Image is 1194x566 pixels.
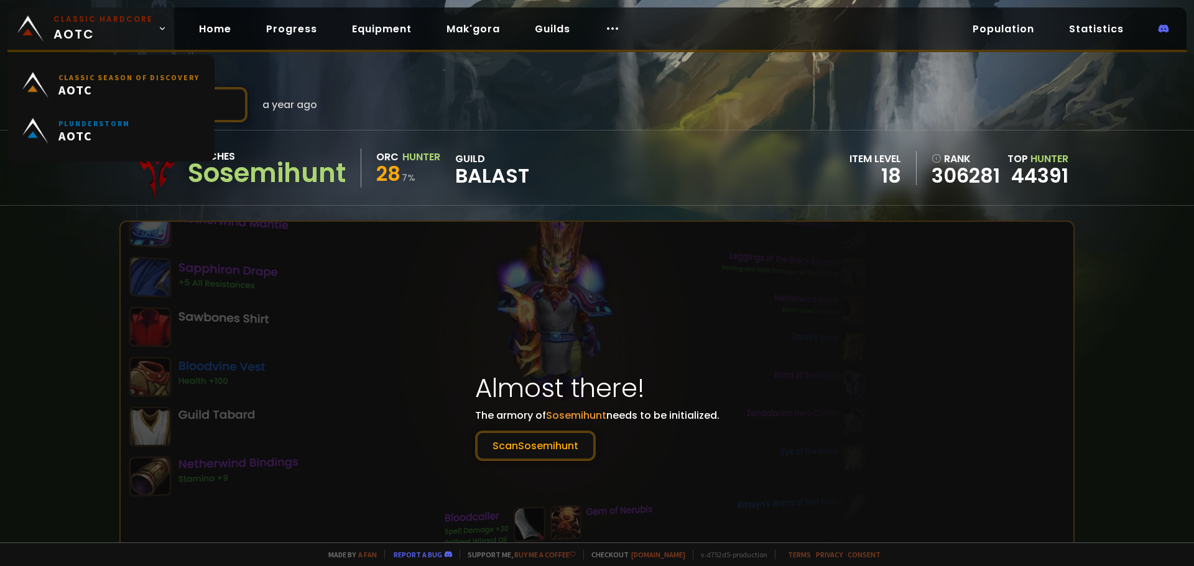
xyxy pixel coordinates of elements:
span: v. d752d5 - production [693,550,767,559]
span: AOTC [58,82,200,98]
div: Top [1007,151,1068,167]
a: [DOMAIN_NAME] [631,550,685,559]
span: Sosemihunt [546,408,606,422]
a: Home [189,16,241,42]
span: AOTC [53,14,153,43]
a: 44391 [1011,162,1068,189]
a: Consent [848,550,881,559]
a: Report a bug [394,550,442,559]
span: 28 [376,160,400,188]
a: Progress [256,16,327,42]
h1: Almost there! [475,368,720,408]
span: Support me, [460,550,576,559]
a: Classic Season of DiscoveryAOTC [15,62,207,108]
span: BALAST [455,167,529,185]
a: Guilds [525,16,580,42]
div: Sosemihunt [188,164,346,183]
a: Population [963,16,1044,42]
a: PlunderstormAOTC [15,108,207,154]
div: guild [455,151,529,185]
a: 306281 [932,167,1000,185]
a: Terms [788,550,811,559]
div: rank [932,151,1000,167]
div: item level [849,151,901,167]
a: Privacy [816,550,843,559]
div: 18 [849,167,901,185]
small: 7 % [402,171,415,184]
div: Hunter [402,149,440,165]
span: Made by [321,550,377,559]
span: AOTC [58,128,130,144]
small: Plunderstorm [58,119,130,128]
button: ScanSosemihunt [475,431,596,461]
span: Hunter [1030,152,1068,166]
a: Classic HardcoreAOTC [7,7,174,50]
span: Checkout [583,550,685,559]
small: Classic Season of Discovery [58,73,200,82]
a: a fan [358,550,377,559]
div: Stitches [188,148,346,164]
p: The armory of needs to be initialized. [475,408,720,461]
a: Equipment [342,16,422,42]
a: Statistics [1059,16,1134,42]
span: a year ago [262,97,317,112]
div: Orc [376,149,399,165]
a: Buy me a coffee [514,550,576,559]
small: Classic Hardcore [53,14,153,25]
a: Mak'gora [437,16,510,42]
